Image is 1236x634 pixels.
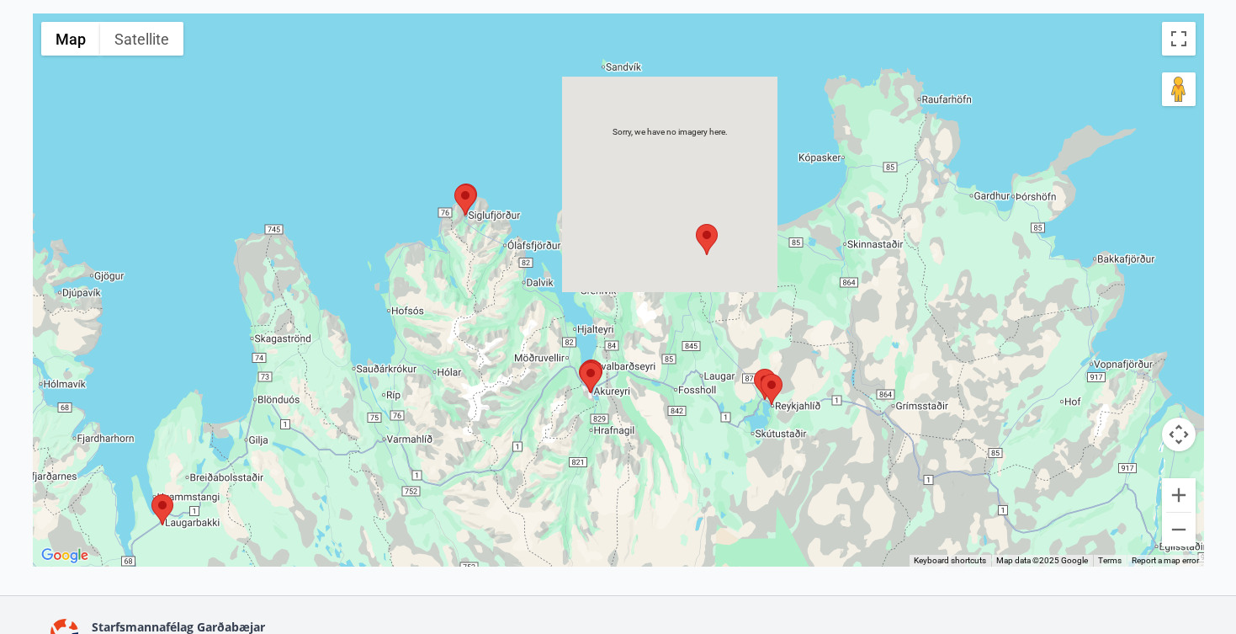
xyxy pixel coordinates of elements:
button: Keyboard shortcuts [914,555,986,567]
button: Drag Pegman onto the map to open Street View [1162,72,1196,106]
button: Zoom out [1162,513,1196,546]
img: Google [37,545,93,567]
a: Report a map error [1132,556,1199,565]
button: Toggle fullscreen view [1162,22,1196,56]
button: Map camera controls [1162,418,1196,451]
a: Terms (opens in new tab) [1098,556,1122,565]
span: Map data ©2025 Google [996,556,1088,565]
button: Show satellite imagery [100,22,183,56]
a: Open this area in Google Maps (opens a new window) [37,545,93,567]
button: Zoom in [1162,478,1196,512]
button: Show street map [41,22,100,56]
